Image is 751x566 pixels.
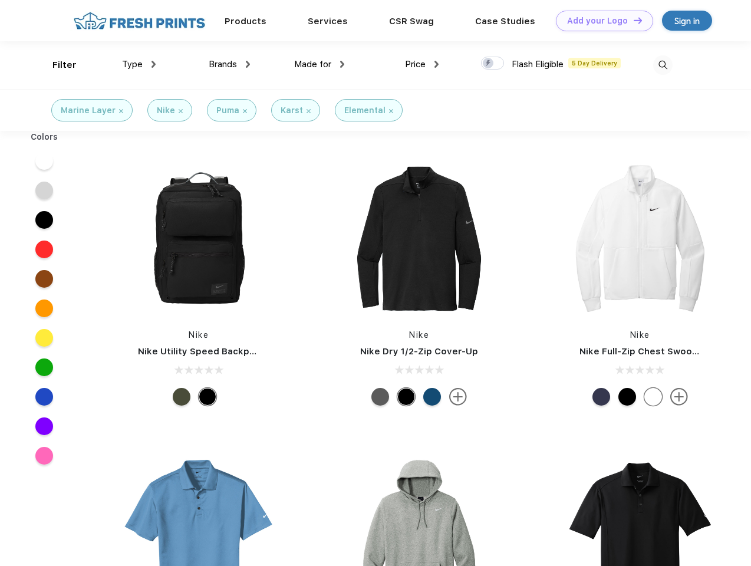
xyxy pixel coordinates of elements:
img: filter_cancel.svg [243,109,247,113]
a: Sign in [662,11,712,31]
div: Midnight Navy [592,388,610,406]
div: Marine Layer [61,104,116,117]
img: filter_cancel.svg [179,109,183,113]
span: Made for [294,59,331,70]
a: Nike [189,330,209,340]
div: Black Heather [371,388,389,406]
img: filter_cancel.svg [307,109,311,113]
span: Brands [209,59,237,70]
img: func=resize&h=266 [341,160,498,317]
img: fo%20logo%202.webp [70,11,209,31]
div: Black [618,388,636,406]
div: Black [397,388,415,406]
a: CSR Swag [389,16,434,27]
img: dropdown.png [340,61,344,68]
div: Nike [157,104,175,117]
div: Colors [22,131,67,143]
span: Flash Eligible [512,59,564,70]
div: Cargo Khaki [173,388,190,406]
span: 5 Day Delivery [568,58,621,68]
span: Type [122,59,143,70]
div: White [644,388,662,406]
a: Products [225,16,266,27]
div: Puma [216,104,239,117]
a: Nike Full-Zip Chest Swoosh Jacket [579,346,736,357]
a: Services [308,16,348,27]
img: filter_cancel.svg [389,109,393,113]
div: Black [199,388,216,406]
div: Gym Blue [423,388,441,406]
a: Nike Dry 1/2-Zip Cover-Up [360,346,478,357]
img: filter_cancel.svg [119,109,123,113]
div: Karst [281,104,303,117]
img: more.svg [449,388,467,406]
span: Price [405,59,426,70]
div: Elemental [344,104,386,117]
a: Nike [409,330,429,340]
div: Add your Logo [567,16,628,26]
div: Sign in [674,14,700,28]
img: dropdown.png [151,61,156,68]
img: desktop_search.svg [653,55,673,75]
div: Filter [52,58,77,72]
img: more.svg [670,388,688,406]
img: DT [634,17,642,24]
img: func=resize&h=266 [562,160,719,317]
img: dropdown.png [434,61,439,68]
a: Nike Utility Speed Backpack [138,346,265,357]
img: dropdown.png [246,61,250,68]
a: Nike [630,330,650,340]
img: func=resize&h=266 [120,160,277,317]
